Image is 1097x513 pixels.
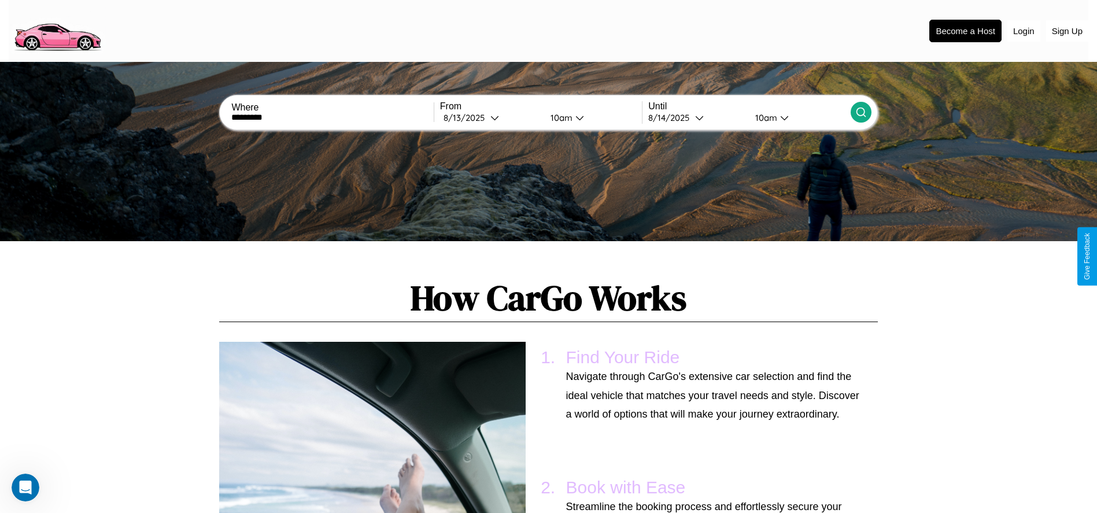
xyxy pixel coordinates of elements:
[1007,20,1040,42] button: Login
[1046,20,1088,42] button: Sign Up
[648,112,695,123] div: 8 / 14 / 2025
[746,112,851,124] button: 10am
[9,6,106,54] img: logo
[444,112,490,123] div: 8 / 13 / 2025
[749,112,780,123] div: 10am
[440,101,642,112] label: From
[566,367,860,423] p: Navigate through CarGo's extensive car selection and find the ideal vehicle that matches your tra...
[929,20,1002,42] button: Become a Host
[648,101,850,112] label: Until
[541,112,642,124] button: 10am
[560,342,866,429] li: Find Your Ride
[12,474,39,501] iframe: Intercom live chat
[545,112,575,123] div: 10am
[219,274,877,322] h1: How CarGo Works
[1083,233,1091,280] div: Give Feedback
[231,102,433,113] label: Where
[440,112,541,124] button: 8/13/2025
